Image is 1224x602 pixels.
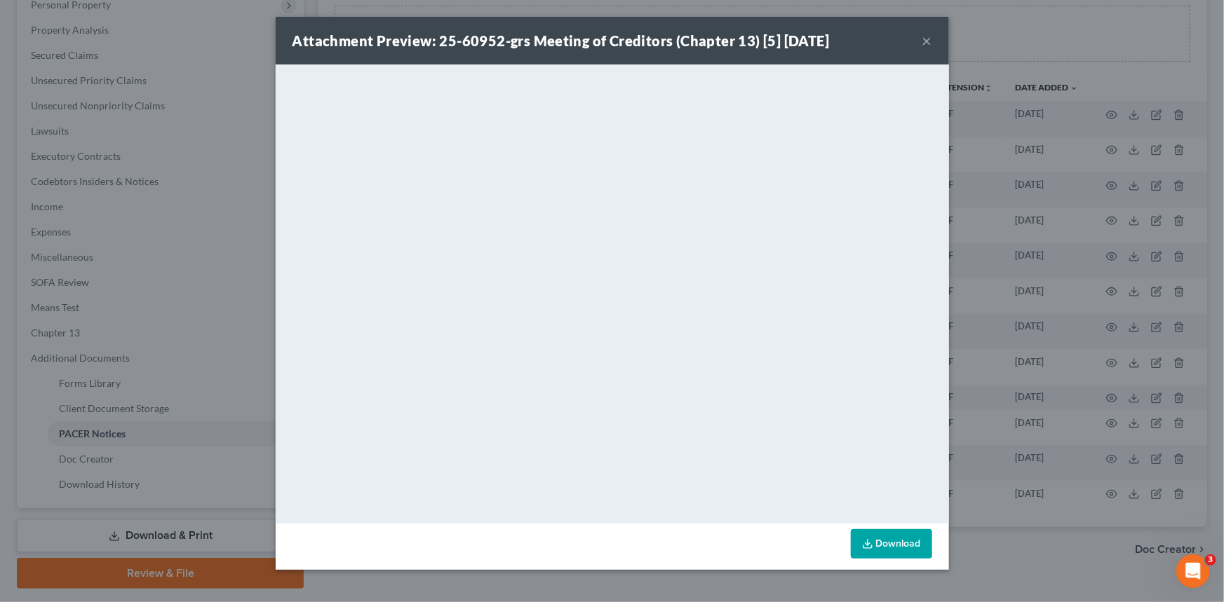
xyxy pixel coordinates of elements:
[292,32,830,49] strong: Attachment Preview: 25-60952-grs Meeting of Creditors (Chapter 13) [5] [DATE]
[276,64,949,520] iframe: <object ng-attr-data='[URL][DOMAIN_NAME]' type='application/pdf' width='100%' height='650px'></ob...
[1205,554,1216,566] span: 3
[851,529,932,559] a: Download
[922,32,932,49] button: ×
[1176,554,1210,588] iframe: Intercom live chat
